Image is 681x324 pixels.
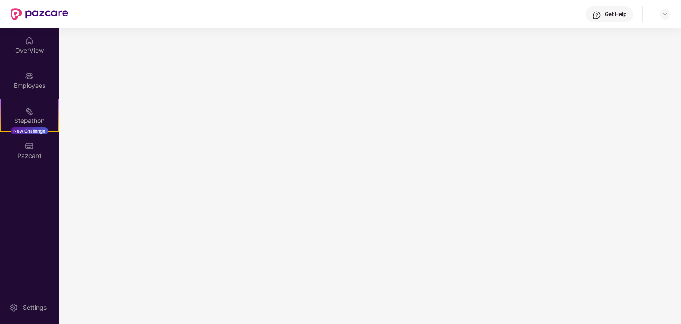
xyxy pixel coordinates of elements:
[25,71,34,80] img: svg+xml;base64,PHN2ZyBpZD0iRW1wbG95ZWVzIiB4bWxucz0iaHR0cDovL3d3dy53My5vcmcvMjAwMC9zdmciIHdpZHRoPS...
[25,36,34,45] img: svg+xml;base64,PHN2ZyBpZD0iSG9tZSIgeG1sbnM9Imh0dHA6Ly93d3cudzMub3JnLzIwMDAvc3ZnIiB3aWR0aD0iMjAiIG...
[20,303,49,312] div: Settings
[25,142,34,150] img: svg+xml;base64,PHN2ZyBpZD0iUGF6Y2FyZCIgeG1sbnM9Imh0dHA6Ly93d3cudzMub3JnLzIwMDAvc3ZnIiB3aWR0aD0iMj...
[605,11,626,18] div: Get Help
[592,11,601,20] img: svg+xml;base64,PHN2ZyBpZD0iSGVscC0zMngzMiIgeG1sbnM9Imh0dHA6Ly93d3cudzMub3JnLzIwMDAvc3ZnIiB3aWR0aD...
[661,11,669,18] img: svg+xml;base64,PHN2ZyBpZD0iRHJvcGRvd24tMzJ4MzIiIHhtbG5zPSJodHRwOi8vd3d3LnczLm9yZy8yMDAwL3N2ZyIgd2...
[9,303,18,312] img: svg+xml;base64,PHN2ZyBpZD0iU2V0dGluZy0yMHgyMCIgeG1sbnM9Imh0dHA6Ly93d3cudzMub3JnLzIwMDAvc3ZnIiB3aW...
[11,8,68,20] img: New Pazcare Logo
[11,127,48,134] div: New Challenge
[1,116,58,125] div: Stepathon
[25,107,34,115] img: svg+xml;base64,PHN2ZyB4bWxucz0iaHR0cDovL3d3dy53My5vcmcvMjAwMC9zdmciIHdpZHRoPSIyMSIgaGVpZ2h0PSIyMC...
